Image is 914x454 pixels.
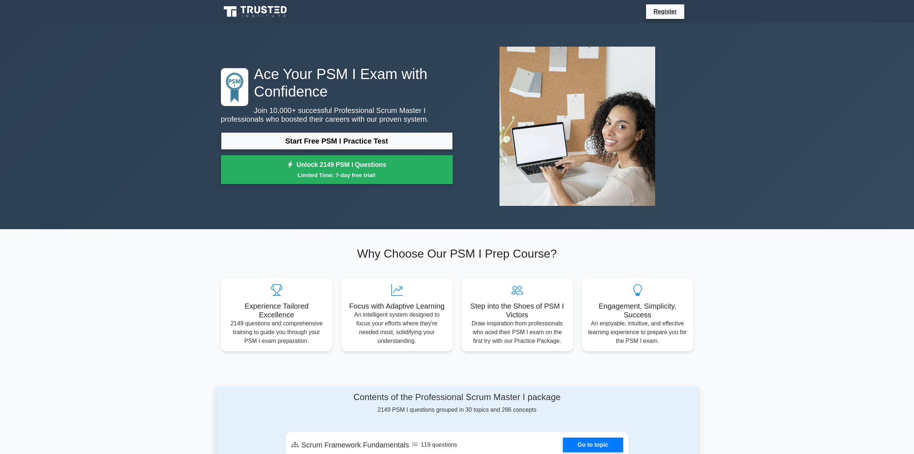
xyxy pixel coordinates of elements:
[347,310,447,345] p: An intelligent system designed to focus your efforts where they're needed most, solidifying your ...
[285,392,629,403] h4: Contents of the Professional Scrum Master I package
[347,302,447,310] h5: Focus with Adaptive Learning
[285,392,629,414] div: 2149 PSM I questions grouped in 30 topics and 286 concepts
[221,247,693,261] h2: Why Choose Our PSM I Prep Course?
[221,106,453,124] p: Join 10,000+ successful Professional Scrum Master I professionals who boosted their careers with ...
[230,171,444,179] small: Limited Time: 7-day free trial!
[221,132,453,150] a: Start Free PSM I Practice Test
[649,7,681,16] a: Register
[467,302,567,319] h5: Step into the Shoes of PSM I Victors
[221,155,453,184] a: Unlock 2149 PSM I QuestionsLimited Time: 7-day free trial!
[563,438,623,452] a: Go to topic
[227,319,327,345] p: 2149 questions and comprehensive training to guide you through your PSM I exam preparation.
[588,302,688,319] h5: Engagement, Simplicity, Success
[467,319,567,345] p: Draw inspiration from professionals who aced their PSM I exam on the first try with our Practice ...
[588,319,688,345] p: An enjoyable, intuitive, and effective learning experience to prepare you for the PSM I exam.
[227,302,327,319] h5: Experience Tailored Excellence
[221,65,453,100] h1: Ace Your PSM I Exam with Confidence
